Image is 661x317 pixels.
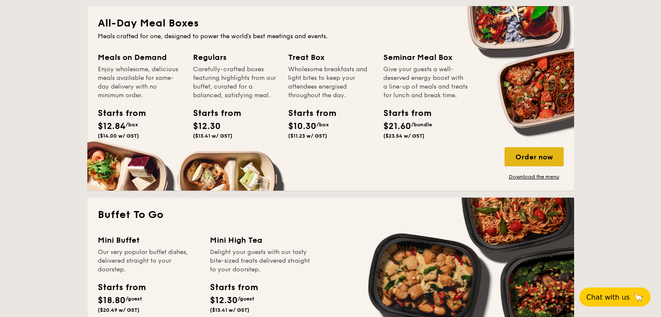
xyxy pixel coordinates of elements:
[193,65,278,100] div: Carefully-crafted boxes featuring highlights from our buffet, curated for a balanced, satisfying ...
[98,248,199,274] div: Our very popular buffet dishes, delivered straight to your doorstep.
[238,296,254,302] span: /guest
[210,295,238,306] span: $12.30
[98,281,145,294] div: Starts from
[505,147,564,166] div: Order now
[210,307,249,313] span: ($13.41 w/ GST)
[210,234,312,246] div: Mini High Tea
[98,107,137,120] div: Starts from
[411,122,432,128] span: /bundle
[383,121,411,132] span: $21.60
[98,208,564,222] h2: Buffet To Go
[383,65,468,100] div: Give your guests a well-deserved energy boost with a line-up of meals and treats for lunch and br...
[288,133,327,139] span: ($11.23 w/ GST)
[98,51,183,63] div: Meals on Demand
[383,107,422,120] div: Starts from
[316,122,329,128] span: /box
[126,122,138,128] span: /box
[210,248,312,274] div: Delight your guests with our tasty bite-sized treats delivered straight to your doorstep.
[98,295,126,306] span: $18.80
[383,51,468,63] div: Seminar Meal Box
[210,281,257,294] div: Starts from
[98,65,183,100] div: Enjoy wholesome, delicious meals available for same-day delivery with no minimum order.
[288,121,316,132] span: $10.30
[193,51,278,63] div: Regulars
[288,51,373,63] div: Treat Box
[98,234,199,246] div: Mini Buffet
[383,133,425,139] span: ($23.54 w/ GST)
[288,65,373,100] div: Wholesome breakfasts and light bites to keep your attendees energised throughout the day.
[98,17,564,30] h2: All-Day Meal Boxes
[98,307,140,313] span: ($20.49 w/ GST)
[193,107,232,120] div: Starts from
[586,293,630,301] span: Chat with us
[98,133,139,139] span: ($14.00 w/ GST)
[505,173,564,180] a: Download the menu
[193,133,233,139] span: ($13.41 w/ GST)
[126,296,142,302] span: /guest
[98,32,564,41] div: Meals crafted for one, designed to power the world's best meetings and events.
[579,287,651,307] button: Chat with us🦙
[288,107,327,120] div: Starts from
[633,292,644,302] span: 🦙
[193,121,221,132] span: $12.30
[98,121,126,132] span: $12.84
